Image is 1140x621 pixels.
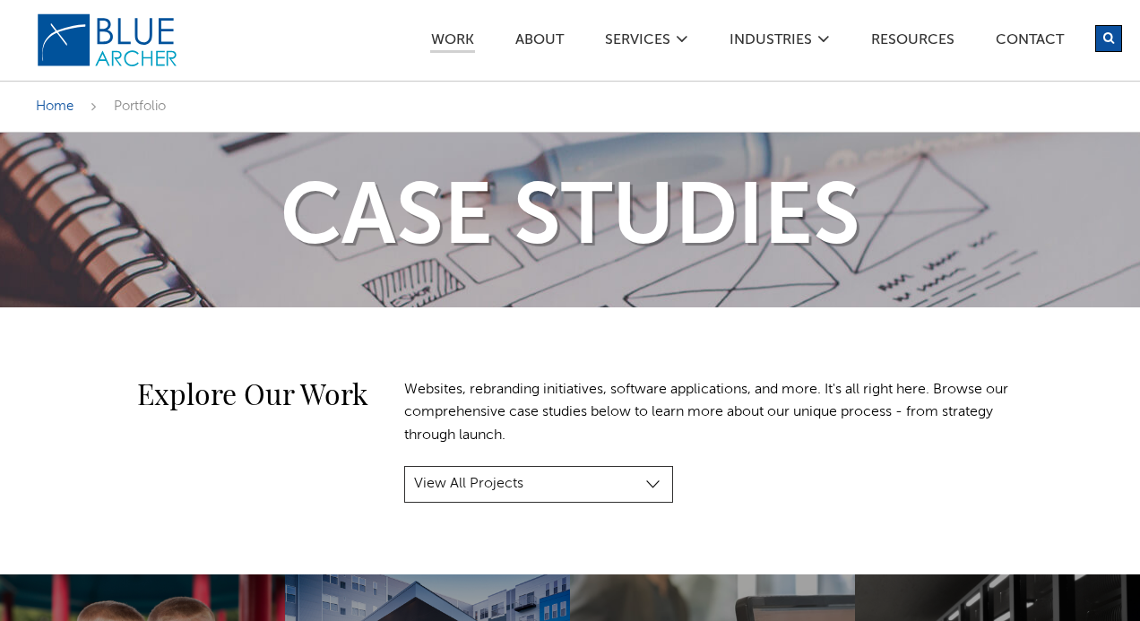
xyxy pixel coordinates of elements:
img: Blue Archer Logo [36,13,179,68]
a: Contact [995,33,1065,52]
h2: Explore Our Work [36,379,368,408]
a: Resources [870,33,955,52]
a: SERVICES [604,33,671,52]
span: Portfolio [114,99,166,113]
a: Home [36,99,73,113]
a: ABOUT [514,33,565,52]
p: Websites, rebranding initiatives, software applications, and more. It's all right here. Browse ou... [404,379,1013,448]
a: Work [430,33,475,53]
a: Industries [729,33,813,52]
